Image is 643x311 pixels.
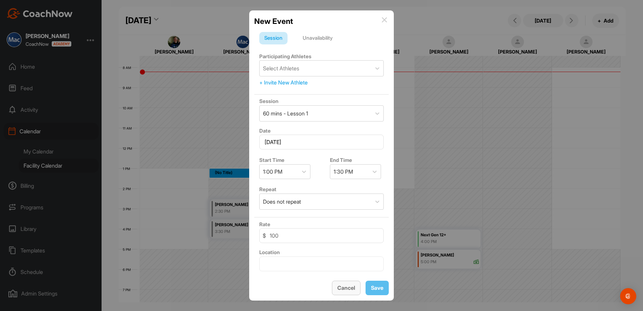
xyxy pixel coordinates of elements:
[263,198,301,206] div: Does not repeat
[263,64,299,72] div: Select Athletes
[298,32,338,45] div: Unavailability
[259,98,278,104] label: Session
[259,128,271,134] label: Date
[366,281,389,295] button: Save
[254,15,293,27] h2: New Event
[382,17,387,23] img: info
[259,228,384,243] input: 0
[263,168,282,176] div: 1:00 PM
[259,157,285,163] label: Start Time
[337,284,355,291] span: Cancel
[263,232,266,240] span: $
[334,168,353,176] div: 1:30 PM
[259,135,384,149] input: Select Date
[371,284,383,291] span: Save
[259,32,288,45] div: Session
[259,186,276,193] label: Repeat
[259,53,311,60] label: Participating Athletes
[330,157,352,163] label: End Time
[259,221,270,228] label: Rate
[259,249,280,255] label: Location
[263,109,308,117] div: 60 mins - Lesson 1
[259,78,384,87] div: + Invite New Athlete
[620,288,636,304] div: Open Intercom Messenger
[332,281,361,295] button: Cancel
